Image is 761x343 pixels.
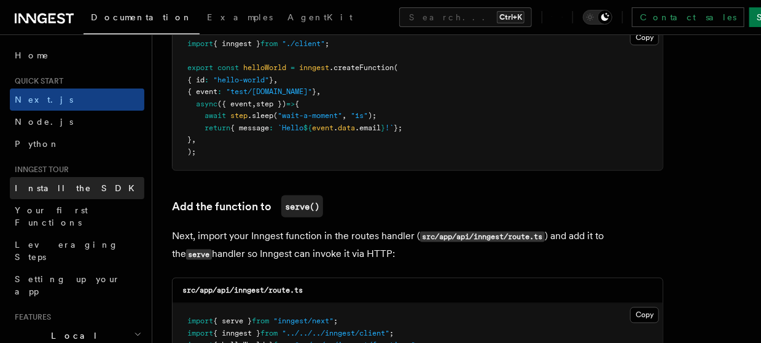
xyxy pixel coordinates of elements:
span: , [273,76,278,84]
code: src/app/api/inngest/route.ts [182,286,303,295]
span: Examples [207,12,273,22]
span: import [187,317,213,326]
span: "1s" [351,111,368,120]
a: Node.js [10,111,144,133]
span: `Hello [278,124,303,132]
span: => [286,100,295,108]
span: { serve } [213,317,252,326]
a: Add the function toserve() [172,195,323,218]
span: "../../../inngest/client" [282,329,389,338]
span: Your first Functions [15,205,88,227]
span: Leveraging Steps [15,240,119,262]
span: .email [355,124,381,132]
code: serve() [281,195,323,218]
span: . [334,124,338,132]
span: ); [368,111,377,120]
span: data [338,124,355,132]
span: Features [10,312,51,322]
span: , [252,100,256,108]
span: ; [325,39,329,48]
span: { id [187,76,205,84]
span: Next.js [15,95,73,104]
span: { inngest } [213,329,260,338]
span: .createFunction [329,63,394,72]
span: from [252,317,269,326]
span: = [291,63,295,72]
span: "inngest/next" [273,317,334,326]
span: "test/[DOMAIN_NAME]" [226,87,312,96]
span: : [217,87,222,96]
span: Install the SDK [15,183,142,193]
span: "wait-a-moment" [278,111,342,120]
span: { event [187,87,217,96]
span: Quick start [10,76,63,86]
span: Documentation [91,12,192,22]
span: import [187,39,213,48]
span: , [316,87,321,96]
span: ); [187,148,196,156]
span: } [312,87,316,96]
span: return [205,124,230,132]
a: Next.js [10,89,144,111]
span: ( [394,63,398,72]
a: Contact sales [632,7,744,27]
span: step }) [256,100,286,108]
span: Python [15,139,60,149]
span: "./client" [282,39,325,48]
span: await [205,111,226,120]
span: , [192,135,196,144]
span: ({ event [217,100,252,108]
p: Next, import your Inngest function in the routes handler ( ) and add it to the handler so Inngest... [172,227,663,263]
span: ; [389,329,394,338]
span: : [205,76,209,84]
span: { [295,100,299,108]
code: src/app/api/inngest/route.ts [420,232,545,242]
span: ; [334,317,338,326]
span: "hello-world" [213,76,269,84]
button: Copy [630,30,659,45]
span: !` [385,124,394,132]
span: : [269,124,273,132]
span: ( [273,111,278,120]
span: AgentKit [287,12,353,22]
a: Python [10,133,144,155]
kbd: Ctrl+K [497,11,525,23]
span: import [187,329,213,338]
code: serve [186,250,212,260]
span: async [196,100,217,108]
span: } [187,135,192,144]
a: Your first Functions [10,199,144,234]
span: from [260,39,278,48]
a: Documentation [84,4,200,34]
span: helloWorld [243,63,286,72]
span: .sleep [248,111,273,120]
button: Toggle dark mode [583,10,612,25]
button: Copy [630,307,659,323]
span: } [381,124,385,132]
span: }; [394,124,402,132]
span: Node.js [15,117,73,127]
span: Inngest tour [10,165,69,175]
span: from [260,329,278,338]
span: export [187,63,213,72]
span: ${ [303,124,312,132]
span: { inngest } [213,39,260,48]
span: inngest [299,63,329,72]
a: Examples [200,4,280,33]
span: } [269,76,273,84]
a: Leveraging Steps [10,234,144,268]
a: Setting up your app [10,268,144,302]
span: const [217,63,239,72]
span: , [342,111,346,120]
span: Home [15,49,49,61]
span: Setting up your app [15,274,120,296]
a: AgentKit [280,4,360,33]
span: { message [230,124,269,132]
button: Search...Ctrl+K [399,7,532,27]
span: event [312,124,334,132]
a: Home [10,44,144,66]
span: step [230,111,248,120]
a: Install the SDK [10,177,144,199]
